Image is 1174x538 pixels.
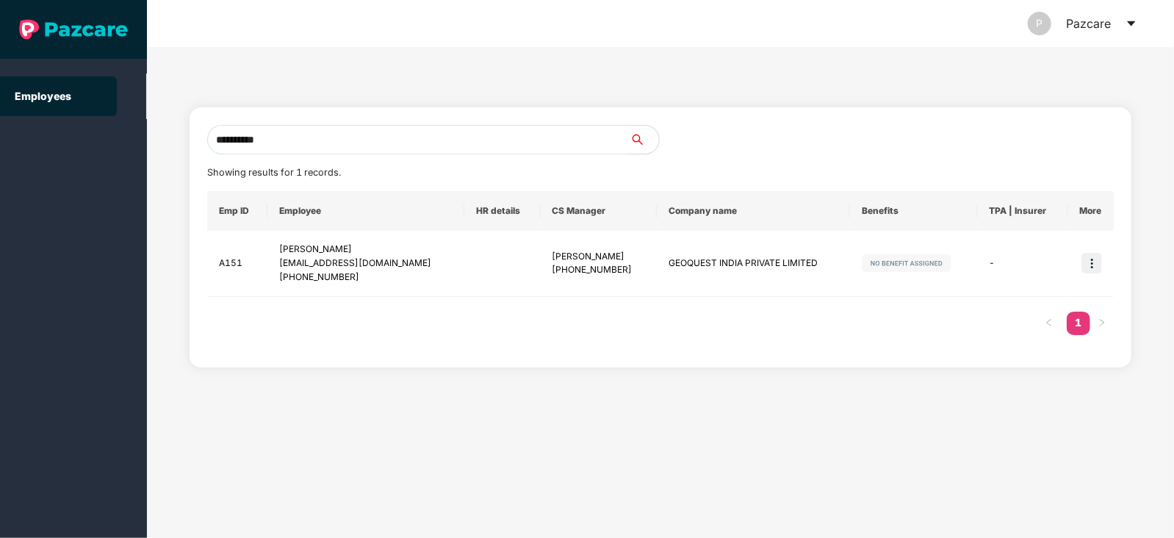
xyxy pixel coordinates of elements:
button: right [1090,312,1114,335]
img: icon [1081,253,1102,273]
span: caret-down [1126,18,1137,29]
div: - [989,257,1056,270]
th: Emp ID [207,191,267,231]
th: TPA | Insurer [977,191,1067,231]
th: CS Manager [541,191,657,231]
span: left [1045,318,1054,327]
div: [PERSON_NAME] [552,250,645,264]
a: 1 [1067,312,1090,334]
th: Employee [267,191,464,231]
span: P [1037,12,1043,35]
div: [EMAIL_ADDRESS][DOMAIN_NAME] [279,257,453,270]
div: [PERSON_NAME] [279,243,453,257]
li: Previous Page [1037,312,1061,335]
a: Employees [15,90,71,102]
span: search [629,134,659,146]
button: search [629,125,660,154]
div: [PHONE_NUMBER] [552,263,645,277]
div: [PHONE_NUMBER] [279,270,453,284]
li: Next Page [1090,312,1114,335]
td: A151 [207,231,267,297]
span: Showing results for 1 records. [207,167,341,178]
li: 1 [1067,312,1090,335]
td: GEOQUEST INDIA PRIVATE LIMITED [657,231,851,297]
th: HR details [464,191,540,231]
th: Benefits [850,191,977,231]
th: Company name [657,191,851,231]
button: left [1037,312,1061,335]
th: More [1068,191,1114,231]
img: svg+xml;base64,PHN2ZyB4bWxucz0iaHR0cDovL3d3dy53My5vcmcvMjAwMC9zdmciIHdpZHRoPSIxMjIiIGhlaWdodD0iMj... [862,254,951,272]
span: right [1098,318,1106,327]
